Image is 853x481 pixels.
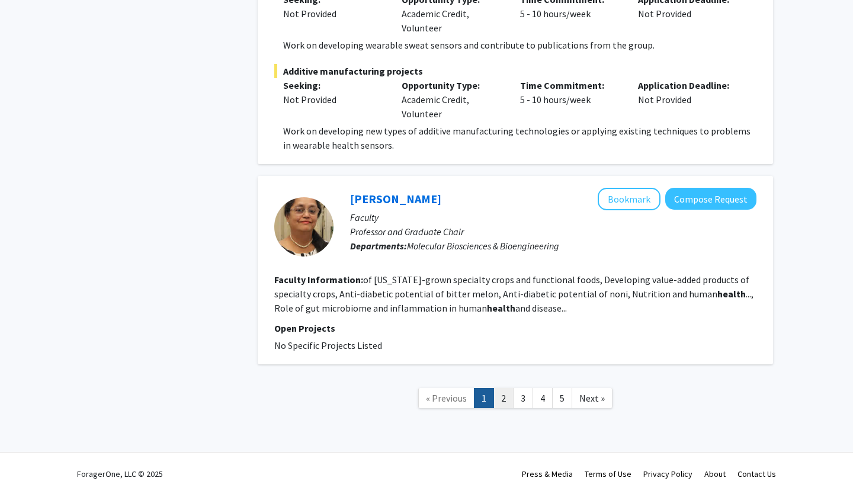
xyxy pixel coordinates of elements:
[283,7,384,21] div: Not Provided
[513,388,533,409] a: 3
[520,78,621,92] p: Time Commitment:
[493,388,514,409] a: 2
[572,388,613,409] a: Next
[274,64,756,78] span: Additive manufacturing projects
[665,188,756,210] button: Compose Request to Pratibha Nerurkar
[579,392,605,404] span: Next »
[283,78,384,92] p: Seeking:
[283,124,756,152] p: Work on developing new types of additive manufacturing technologies or applying existing techniqu...
[274,274,753,314] fg-read-more: of [US_STATE]-grown specialty crops and functional foods, Developing value-added products of spec...
[474,388,494,409] a: 1
[418,388,474,409] a: Previous Page
[643,469,692,479] a: Privacy Policy
[283,38,756,52] p: Work on developing wearable sweat sensors and contribute to publications from the group.
[533,388,553,409] a: 4
[407,240,559,252] span: Molecular Biosciences & Bioengineering
[350,240,407,252] b: Departments:
[737,469,776,479] a: Contact Us
[704,469,726,479] a: About
[258,376,773,424] nav: Page navigation
[350,225,756,239] p: Professor and Graduate Chair
[511,78,630,121] div: 5 - 10 hours/week
[717,288,746,300] b: health
[638,78,739,92] p: Application Deadline:
[9,428,50,472] iframe: Chat
[629,78,748,121] div: Not Provided
[402,78,502,92] p: Opportunity Type:
[585,469,631,479] a: Terms of Use
[487,302,515,314] b: health
[350,191,441,206] a: [PERSON_NAME]
[274,321,756,335] p: Open Projects
[522,469,573,479] a: Press & Media
[274,339,382,351] span: No Specific Projects Listed
[274,274,363,286] b: Faculty Information:
[393,78,511,121] div: Academic Credit, Volunteer
[552,388,572,409] a: 5
[283,92,384,107] div: Not Provided
[426,392,467,404] span: « Previous
[598,188,660,210] button: Add Pratibha Nerurkar to Bookmarks
[350,210,756,225] p: Faculty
